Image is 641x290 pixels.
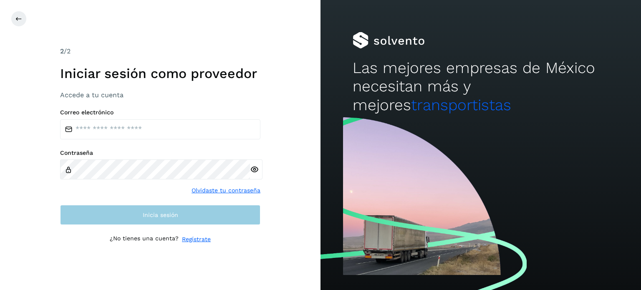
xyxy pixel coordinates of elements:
[60,149,260,156] label: Contraseña
[60,46,260,56] div: /2
[60,205,260,225] button: Inicia sesión
[353,59,609,114] h2: Las mejores empresas de México necesitan más y mejores
[110,235,179,244] p: ¿No tienes una cuenta?
[182,235,211,244] a: Regístrate
[60,91,260,99] h3: Accede a tu cuenta
[411,96,511,114] span: transportistas
[60,109,260,116] label: Correo electrónico
[60,47,64,55] span: 2
[143,212,178,218] span: Inicia sesión
[60,66,260,81] h1: Iniciar sesión como proveedor
[192,186,260,195] a: Olvidaste tu contraseña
